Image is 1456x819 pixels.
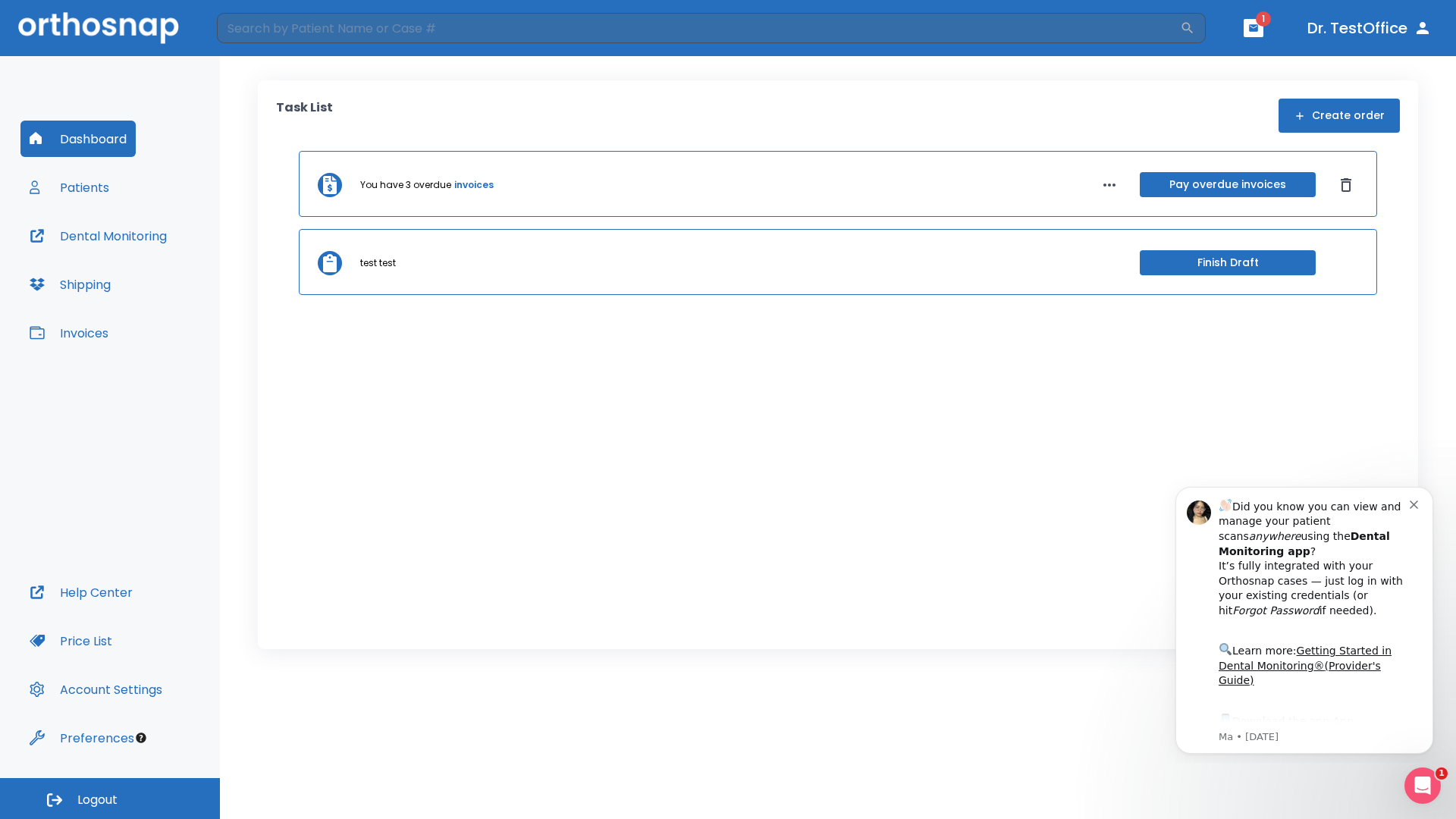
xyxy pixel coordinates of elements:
[1404,767,1441,804] iframe: Intercom live chat
[1301,14,1438,42] button: Dr. TestOffice
[20,169,118,206] button: Patients
[1153,473,1456,763] iframe: Intercom notifications message
[360,178,451,192] p: You have 3 overdue
[134,731,148,745] div: Tooltip anchor
[1334,173,1358,197] button: Dismiss
[18,12,179,43] img: Orthosnap
[1436,767,1448,780] span: 1
[360,256,396,270] p: test test
[20,720,143,756] button: Preferences
[1256,11,1271,27] span: 1
[20,315,118,351] button: Invoices
[1140,172,1316,197] button: Pay overdue invoices
[20,218,176,254] button: Dental Monitoring
[20,623,121,659] button: Price List
[66,238,257,315] div: Download the app: | ​ Let us know if you need help getting started!
[77,792,118,808] span: Logout
[66,257,257,271] p: Message from Ma, sent 8w ago
[454,178,494,192] a: invoices
[66,242,201,269] a: App Store
[276,99,333,133] p: Task List
[20,121,136,157] button: Dashboard
[257,24,269,36] button: Dismiss notification
[1140,250,1316,275] button: Finish Draft
[20,671,171,708] button: Account Settings
[20,266,120,303] button: Shipping
[20,574,142,610] button: Help Center
[217,13,1180,43] input: Search by Patient Name or Case #
[1279,99,1400,133] button: Create order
